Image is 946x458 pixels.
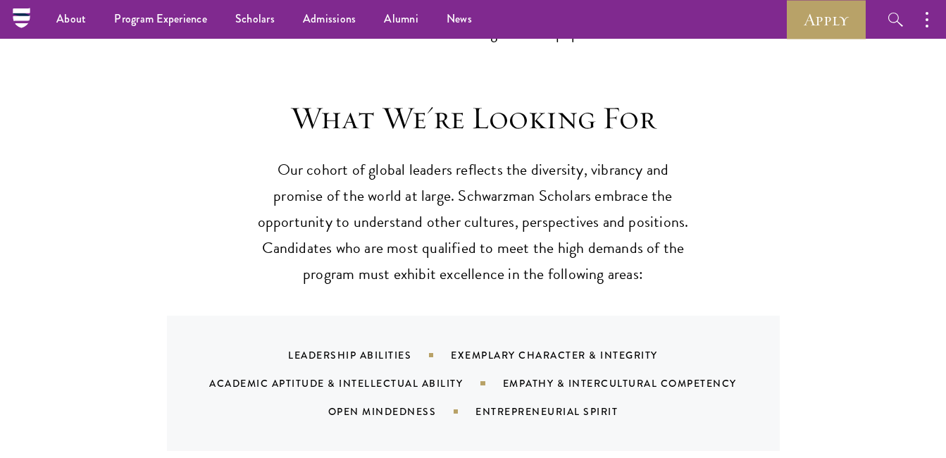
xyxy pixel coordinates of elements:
div: Open Mindedness [328,404,476,419]
div: Academic Aptitude & Intellectual Ability [209,376,502,390]
h3: What We're Looking For [255,99,692,138]
div: Exemplary Character & Integrity [451,348,693,362]
div: Empathy & Intercultural Competency [503,376,772,390]
div: Entrepreneurial Spirit [475,404,653,419]
p: Our cohort of global leaders reflects the diversity, vibrancy and promise of the world at large. ... [255,157,692,287]
div: Leadership Abilities [288,348,451,362]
